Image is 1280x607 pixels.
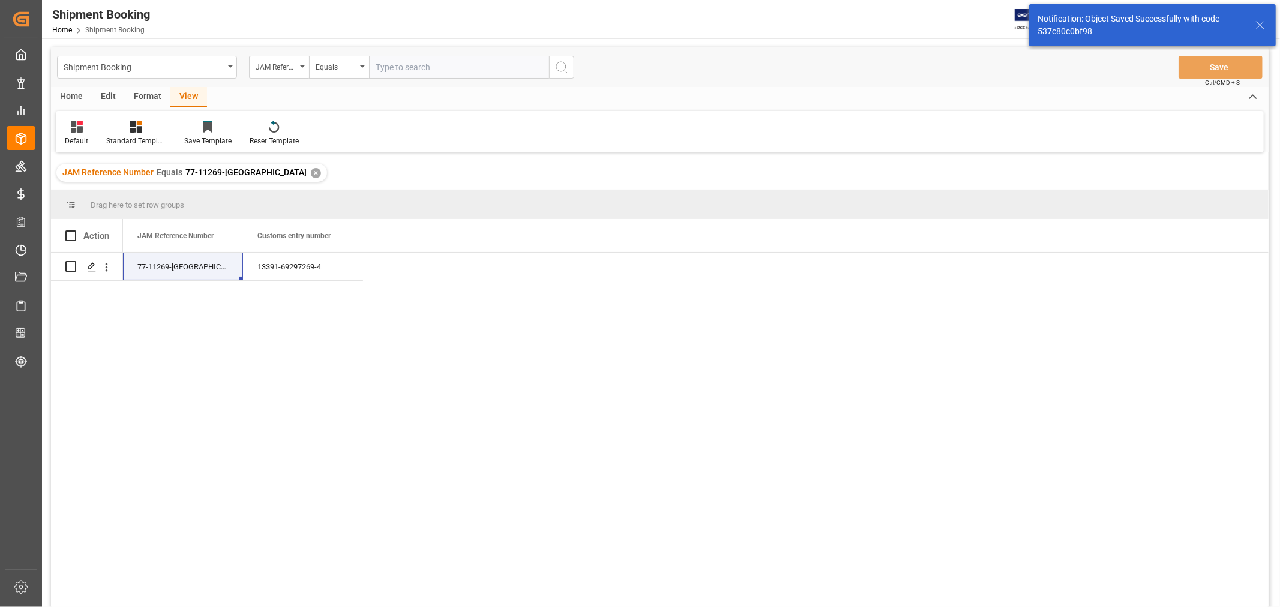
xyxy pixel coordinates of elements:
[369,56,549,79] input: Type to search
[257,232,331,240] span: Customs entry number
[57,56,237,79] button: open menu
[51,87,92,107] div: Home
[83,230,109,241] div: Action
[123,253,243,280] div: 77-11269-[GEOGRAPHIC_DATA]
[125,87,170,107] div: Format
[106,136,166,146] div: Standard Templates
[123,253,363,281] div: Press SPACE to select this row.
[52,26,72,34] a: Home
[51,253,123,281] div: Press SPACE to select this row.
[311,168,321,178] div: ✕
[250,136,299,146] div: Reset Template
[62,167,154,177] span: JAM Reference Number
[1205,78,1240,87] span: Ctrl/CMD + S
[243,253,363,280] div: 13391-69297269-4
[316,59,356,73] div: Equals
[1038,13,1244,38] div: Notification: Object Saved Successfully with code 537c80c0bf98
[137,232,214,240] span: JAM Reference Number
[92,87,125,107] div: Edit
[1015,9,1056,30] img: Exertis%20JAM%20-%20Email%20Logo.jpg_1722504956.jpg
[256,59,296,73] div: JAM Reference Number
[1179,56,1263,79] button: Save
[170,87,207,107] div: View
[91,200,184,209] span: Drag here to set row groups
[157,167,182,177] span: Equals
[249,56,309,79] button: open menu
[52,5,150,23] div: Shipment Booking
[549,56,574,79] button: search button
[184,136,232,146] div: Save Template
[185,167,307,177] span: 77-11269-[GEOGRAPHIC_DATA]
[64,59,224,74] div: Shipment Booking
[309,56,369,79] button: open menu
[65,136,88,146] div: Default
